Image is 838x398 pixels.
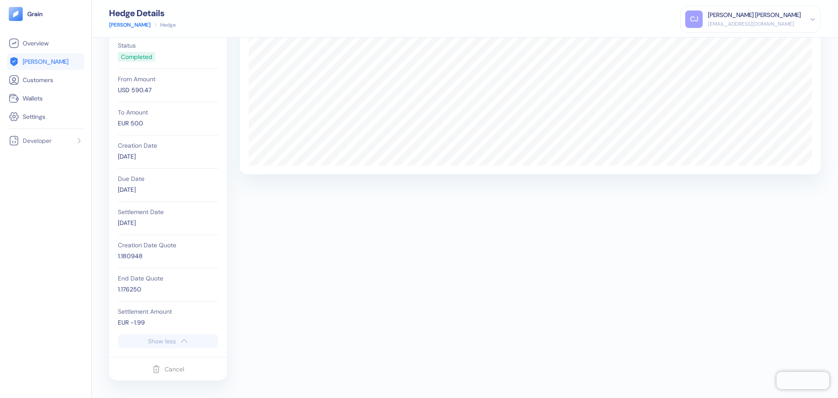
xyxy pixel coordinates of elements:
div: To Amount [118,109,218,115]
span: Overview [23,39,48,48]
div: [DATE] [118,185,218,194]
span: Developer [23,136,52,145]
div: EUR 500 [118,119,218,128]
div: Hedge Details [109,9,176,17]
a: [PERSON_NAME] [109,21,151,29]
a: Overview [9,38,82,48]
div: Creation Date [118,142,218,149]
div: USD 590.47 [118,86,218,95]
div: EUR -1.99 [118,318,218,327]
a: [PERSON_NAME] [9,56,82,67]
div: Creation Date Quote [118,242,218,248]
a: Settings [9,111,82,122]
div: CJ [685,10,703,28]
span: Wallets [23,94,43,103]
span: Customers [23,76,53,84]
div: From Amount [118,76,218,82]
button: Show less [118,334,218,348]
div: Settlement Date [118,209,218,215]
div: Status [118,42,218,48]
button: Cancel [152,361,184,377]
div: Settlement Amount [118,308,218,315]
a: Customers [9,75,82,85]
div: [EMAIL_ADDRESS][DOMAIN_NAME] [708,20,801,28]
div: 1.180948 [118,252,218,261]
img: logo-tablet-V2.svg [9,7,23,21]
div: [DATE] [118,152,218,161]
span: [PERSON_NAME] [23,57,69,66]
iframe: Chatra live chat [776,372,829,389]
div: [DATE] [118,218,218,228]
img: logo [27,11,43,17]
div: End Date Quote [118,275,218,281]
div: [PERSON_NAME] [PERSON_NAME] [708,10,801,20]
a: Wallets [9,93,82,104]
div: Completed [121,52,152,62]
span: Settings [23,112,45,121]
div: Due Date [118,176,218,182]
div: 1.176250 [118,285,218,294]
div: Show less [148,338,176,344]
